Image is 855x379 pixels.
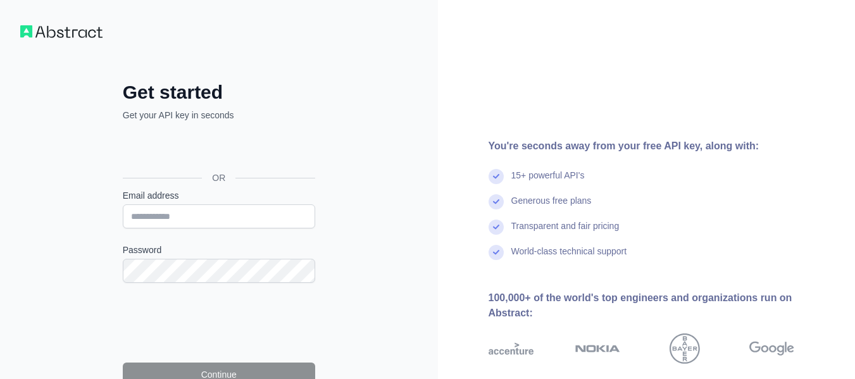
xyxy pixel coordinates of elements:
[123,244,315,256] label: Password
[511,245,627,270] div: World-class technical support
[489,194,504,209] img: check mark
[489,245,504,260] img: check mark
[123,109,315,121] p: Get your API key in seconds
[202,171,235,184] span: OR
[489,220,504,235] img: check mark
[489,169,504,184] img: check mark
[749,333,794,364] img: google
[489,333,534,364] img: accenture
[20,25,103,38] img: Workflow
[489,139,835,154] div: You're seconds away from your free API key, along with:
[489,290,835,321] div: 100,000+ of the world's top engineers and organizations run on Abstract:
[575,333,620,364] img: nokia
[511,194,592,220] div: Generous free plans
[123,81,315,104] h2: Get started
[511,169,585,194] div: 15+ powerful API's
[670,333,700,364] img: bayer
[116,135,319,163] iframe: Butonul Conectează-te cu Google
[123,189,315,202] label: Email address
[123,298,315,347] iframe: reCAPTCHA
[511,220,620,245] div: Transparent and fair pricing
